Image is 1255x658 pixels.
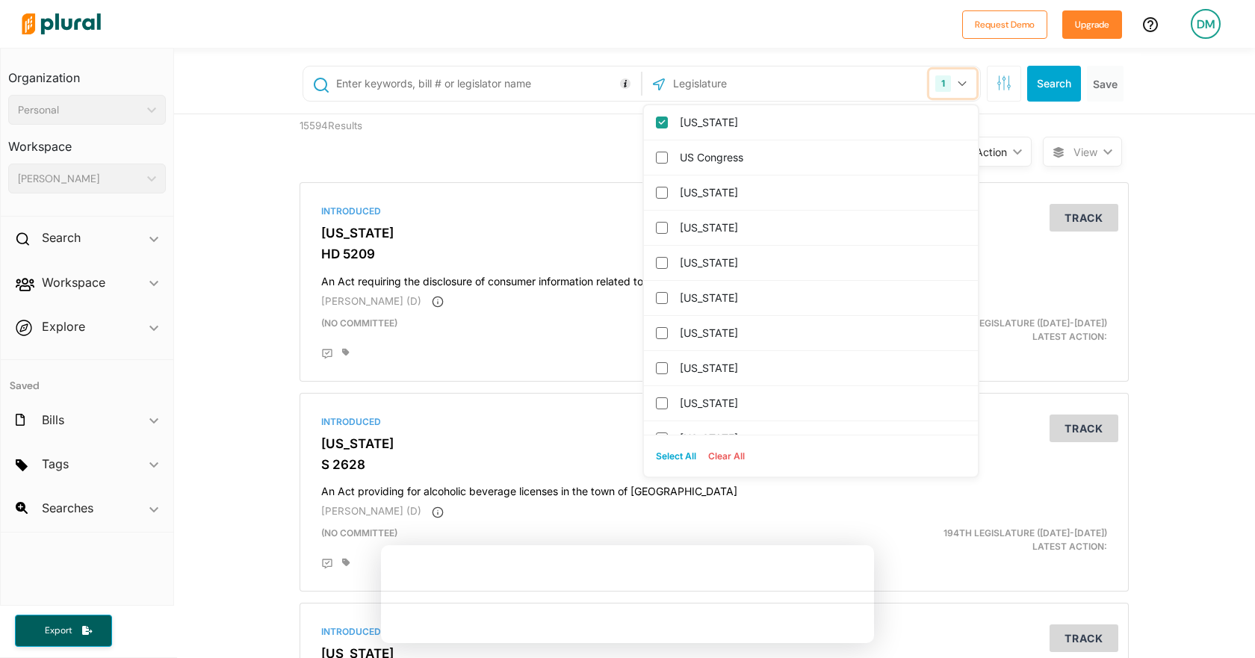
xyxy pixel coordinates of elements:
a: Upgrade [1062,16,1122,32]
input: Legislature [672,69,831,98]
h4: Saved [1,360,173,397]
span: [PERSON_NAME] (D) [321,295,421,307]
label: [US_STATE] [680,252,963,274]
div: DM [1191,9,1221,39]
div: (no committee) [310,527,849,553]
div: Introduced [321,415,1107,429]
h3: HD 5209 [321,246,1107,261]
label: [US_STATE] [680,181,963,204]
a: Request Demo [962,16,1047,32]
div: [PERSON_NAME] [18,171,141,187]
label: [US_STATE] [680,322,963,344]
span: View [1073,144,1097,160]
div: Add tags [342,558,350,567]
h3: Organization [8,56,166,89]
label: [US_STATE] [680,357,963,379]
button: Search [1027,66,1081,102]
button: Track [1050,624,1118,652]
div: 1 [935,75,951,92]
label: US Congress [680,146,963,169]
h3: [US_STATE] [321,436,1107,451]
h4: An Act requiring the disclosure of consumer information related to tariffs [321,268,1107,288]
button: Request Demo [962,10,1047,39]
iframe: Survey from Plural [381,545,874,643]
button: 1 [929,69,976,98]
h3: [US_STATE] [321,226,1107,240]
div: Add tags [342,348,350,357]
div: Add Position Statement [321,348,333,360]
h3: Workspace [8,125,166,158]
button: Upgrade [1062,10,1122,39]
button: Export [15,615,112,647]
div: Latest Action: [849,527,1119,553]
h4: An Act providing for alcoholic beverage licenses in the town of [GEOGRAPHIC_DATA] [321,478,1107,498]
span: Search Filters [997,75,1011,88]
span: Export [34,624,82,637]
span: 194th Legislature ([DATE]-[DATE]) [943,527,1107,538]
span: 194th Legislature ([DATE]-[DATE]) [943,317,1107,329]
div: 15594 Results [288,114,501,171]
button: Track [1050,204,1118,232]
h2: Bills [42,412,64,428]
div: Latest Action: [849,317,1119,344]
div: Tooltip anchor [619,77,632,90]
button: Select All [650,445,702,468]
div: Introduced [321,205,1107,218]
h2: Search [42,229,81,246]
button: Clear All [702,445,751,468]
div: (no committee) [310,317,849,344]
label: [US_STATE] [680,111,963,134]
button: Track [1050,415,1118,442]
input: Enter keywords, bill # or legislator name [335,69,637,98]
label: [US_STATE] [680,287,963,309]
div: Add Position Statement [321,558,333,570]
span: [PERSON_NAME] (D) [321,505,421,517]
h3: S 2628 [321,457,1107,472]
div: Personal [18,102,141,118]
label: [US_STATE] [680,427,963,450]
h2: Workspace [42,274,105,291]
div: Introduced [321,625,1107,639]
label: [US_STATE] [680,217,963,239]
a: DM [1179,3,1233,45]
button: Save [1087,66,1124,102]
label: [US_STATE] [680,392,963,415]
